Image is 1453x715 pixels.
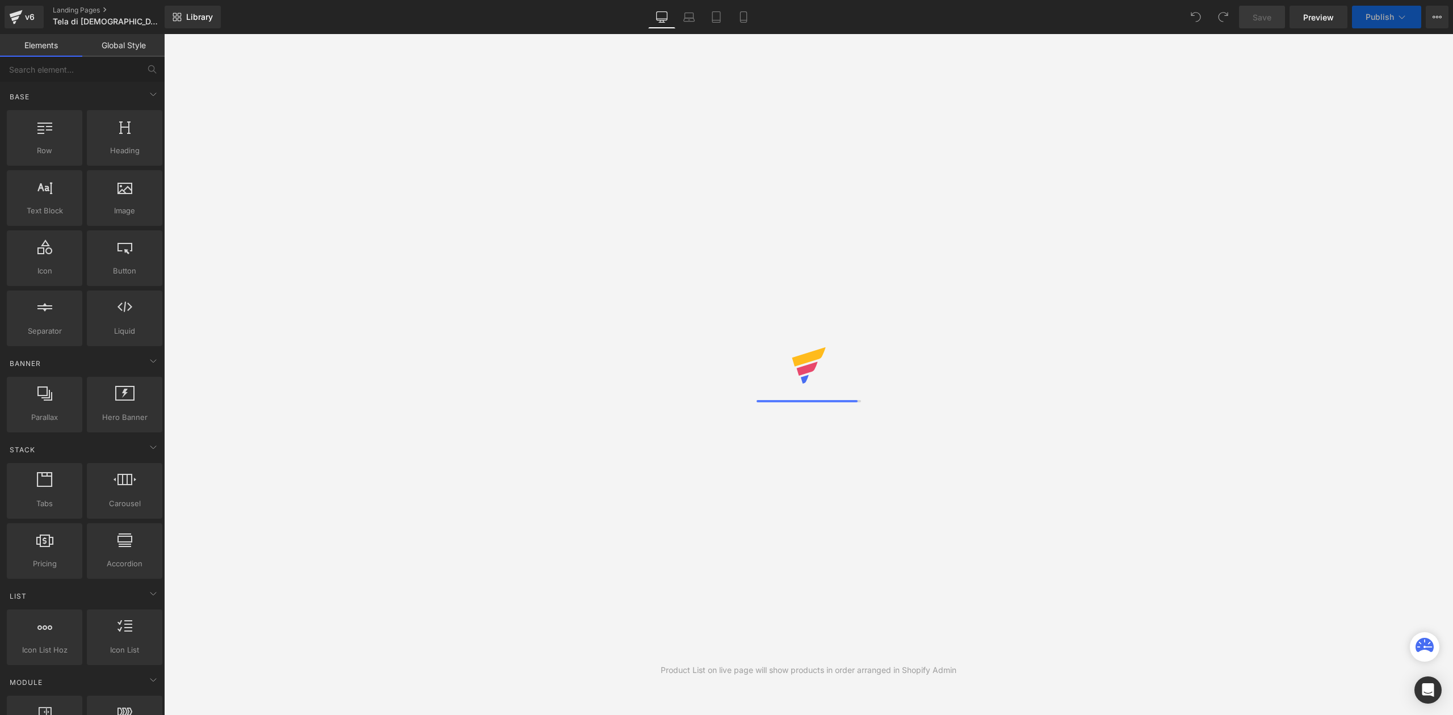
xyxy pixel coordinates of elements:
[5,6,44,28] a: v6
[1366,12,1394,22] span: Publish
[10,411,79,423] span: Parallax
[23,10,37,24] div: v6
[1303,11,1334,23] span: Preview
[9,444,36,455] span: Stack
[90,558,159,570] span: Accordion
[9,358,42,369] span: Banner
[90,325,159,337] span: Liquid
[1414,676,1442,704] div: Open Intercom Messenger
[53,17,162,26] span: Tela di [DEMOGRAPHIC_DATA]
[9,591,28,602] span: List
[90,498,159,510] span: Carousel
[1185,6,1207,28] button: Undo
[10,325,79,337] span: Separator
[648,6,675,28] a: Desktop
[661,664,956,676] div: Product List on live page will show products in order arranged in Shopify Admin
[10,498,79,510] span: Tabs
[9,677,44,688] span: Module
[90,644,159,656] span: Icon List
[186,12,213,22] span: Library
[10,644,79,656] span: Icon List Hoz
[10,205,79,217] span: Text Block
[730,6,757,28] a: Mobile
[1352,6,1421,28] button: Publish
[9,91,31,102] span: Base
[10,265,79,277] span: Icon
[90,205,159,217] span: Image
[53,6,183,15] a: Landing Pages
[10,558,79,570] span: Pricing
[90,265,159,277] span: Button
[1426,6,1448,28] button: More
[703,6,730,28] a: Tablet
[1290,6,1347,28] a: Preview
[90,145,159,157] span: Heading
[90,411,159,423] span: Hero Banner
[675,6,703,28] a: Laptop
[165,6,221,28] a: New Library
[10,145,79,157] span: Row
[82,34,165,57] a: Global Style
[1253,11,1271,23] span: Save
[1212,6,1234,28] button: Redo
